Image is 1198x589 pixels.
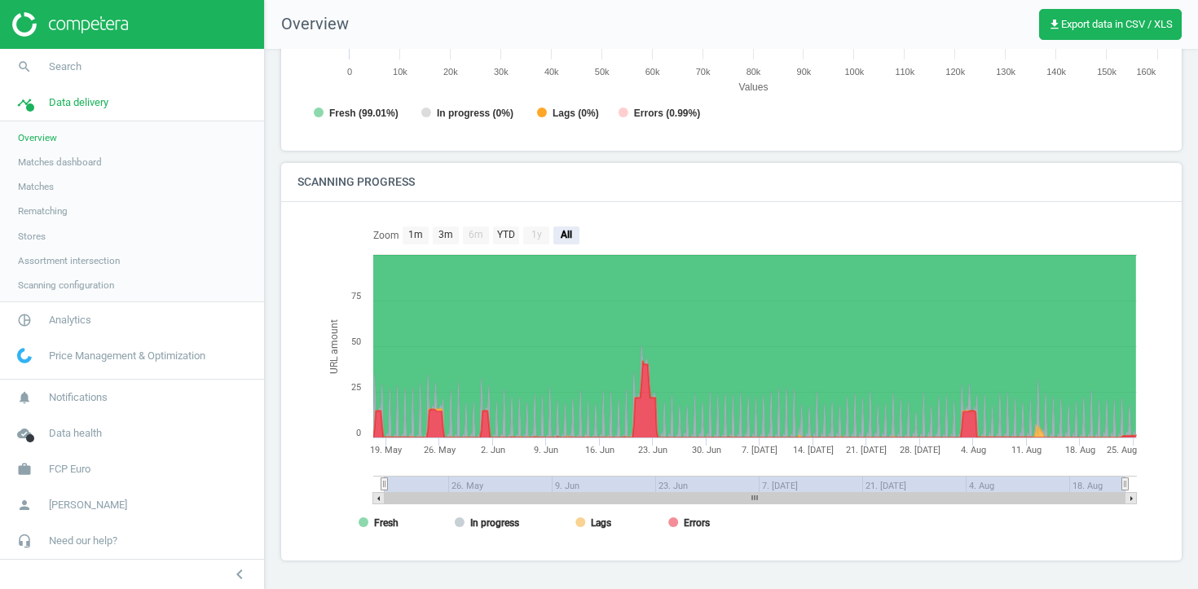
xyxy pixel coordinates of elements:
i: chevron_left [230,565,249,584]
text: 50k [595,67,610,77]
span: Overview [18,131,57,144]
span: Search [49,59,81,74]
tspan: 28. [DATE] [900,445,940,455]
text: 1y [531,229,542,240]
text: 110k [895,67,914,77]
h4: Scanning progress [281,163,431,201]
text: 90k [797,67,812,77]
text: 100k [844,67,864,77]
span: Need our help? [49,534,117,548]
text: YTD [497,229,515,240]
tspan: 11. Aug [1011,445,1042,455]
i: search [9,51,40,82]
i: work [9,454,40,485]
tspan: Fresh (99.01%) [329,108,399,119]
i: timeline [9,87,40,118]
text: All [560,229,572,240]
span: [PERSON_NAME] [49,498,127,512]
text: 10k [393,67,407,77]
tspan: Fresh [374,517,399,529]
span: FCP Euro [49,462,90,477]
tspan: 4. Aug [961,445,986,455]
text: 160k [1136,67,1156,77]
span: Export data in CSV / XLS [1048,18,1173,31]
text: 30k [494,67,509,77]
span: Price Management & Optimization [49,349,205,363]
i: person [9,490,40,521]
tspan: 26. May [424,445,456,455]
text: 70k [696,67,711,77]
tspan: 25. Aug [1107,445,1137,455]
i: get_app [1048,18,1061,31]
text: 130k [996,67,1015,77]
tspan: Lags [591,517,611,529]
tspan: 21. [DATE] [846,445,887,455]
span: Notifications [49,390,108,405]
i: pie_chart_outlined [9,305,40,336]
text: 1m [408,229,423,240]
tspan: 30. Jun [692,445,721,455]
span: Overview [265,13,349,36]
tspan: 7. [DATE] [742,445,777,455]
text: 25 [351,382,361,393]
tspan: In progress [470,517,519,529]
text: 40k [544,67,559,77]
i: headset_mic [9,525,40,556]
tspan: 19. May [370,445,403,455]
text: Zoom [373,230,399,241]
tspan: Errors (0.99%) [634,108,700,119]
text: 6m [469,229,483,240]
text: 75 [351,291,361,301]
tspan: Lags (0%) [553,108,599,119]
span: Assortment intersection [18,254,120,267]
text: 120k [945,67,965,77]
text: 80k [747,67,761,77]
i: cloud_done [9,418,40,449]
text: 0 [347,67,352,77]
text: 3m [438,229,453,240]
span: Matches [18,180,54,193]
span: Rematching [18,204,68,218]
text: 50 [351,336,361,347]
tspan: 18. Aug [1065,445,1095,455]
span: Data delivery [49,95,108,110]
button: get_appExport data in CSV / XLS [1039,9,1182,40]
tspan: 23. Jun [638,445,667,455]
tspan: In progress (0%) [437,108,513,119]
span: Stores [18,230,46,243]
span: Matches dashboard [18,156,102,169]
img: ajHJNr6hYgQAAAAASUVORK5CYII= [12,12,128,37]
text: 140k [1046,67,1066,77]
tspan: 16. Jun [585,445,614,455]
text: 60k [645,67,660,77]
text: 20k [443,67,458,77]
span: Analytics [49,313,91,327]
span: Scanning configuration [18,279,114,292]
tspan: Errors [684,517,710,529]
button: chevron_left [219,564,260,585]
tspan: 9. Jun [534,445,558,455]
i: notifications [9,382,40,413]
tspan: 14. [DATE] [793,445,834,455]
tspan: Values [739,81,769,93]
text: 150k [1097,67,1117,77]
span: Data health [49,426,102,441]
img: wGWNvw8QSZomAAAAABJRU5ErkJggg== [17,348,32,363]
tspan: 2. Jun [481,445,505,455]
tspan: URL amount [328,319,340,374]
text: 0 [356,428,361,438]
